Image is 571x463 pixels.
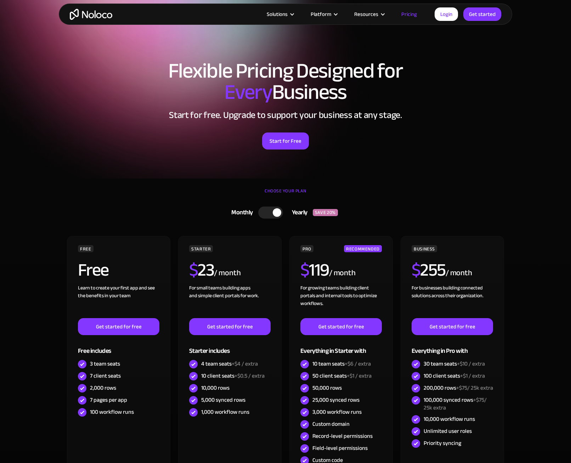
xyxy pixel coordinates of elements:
div: 5,000 synced rows [201,396,245,404]
div: For growing teams building client portals and internal tools to optimize workflows. [300,284,382,318]
div: 50 client seats [312,372,372,380]
div: Platform [311,10,331,19]
span: +$6 / extra [345,358,371,369]
h2: Free [78,261,109,279]
div: 30 team seats [424,360,485,368]
div: Unlimited user roles [424,427,472,435]
span: +$1 / extra [460,371,485,381]
div: SAVE 20% [313,209,338,216]
span: +$75/ 25k extra [424,395,487,413]
div: 10 client seats [201,372,265,380]
div: 10 team seats [312,360,371,368]
a: Get started for free [300,318,382,335]
div: Resources [354,10,378,19]
span: $ [189,253,198,287]
div: Learn to create your first app and see the benefits in your team ‍ [78,284,159,318]
span: $ [412,253,420,287]
div: 10,000 rows [201,384,230,392]
a: Start for Free [262,132,309,149]
h2: Start for free. Upgrade to support your business at any stage. [66,110,505,120]
h2: 119 [300,261,329,279]
div: Resources [345,10,392,19]
a: Get started for free [189,318,271,335]
div: 1,000 workflow runs [201,408,249,416]
div: 7 pages per app [90,396,127,404]
h2: 255 [412,261,446,279]
a: Pricing [392,10,426,19]
span: +$0.5 / extra [234,371,265,381]
a: home [70,9,112,20]
div: For small teams building apps and simple client portals for work. ‍ [189,284,271,318]
div: Custom domain [312,420,350,428]
a: Get started for free [78,318,159,335]
div: 100 workflow runs [90,408,134,416]
div: 25,000 synced rows [312,396,360,404]
span: +$75/ 25k extra [456,383,493,393]
div: Priority syncing [424,439,461,447]
div: 3 team seats [90,360,120,368]
div: Free includes [78,335,159,358]
div: / month [446,267,472,279]
span: Every [224,72,272,112]
div: Starter includes [189,335,271,358]
div: STARTER [189,245,213,252]
div: Everything in Starter with [300,335,382,358]
div: 7 client seats [90,372,121,380]
div: / month [329,267,356,279]
div: RECOMMENDED [344,245,382,252]
h1: Flexible Pricing Designed for Business [66,60,505,103]
div: 50,000 rows [312,384,342,392]
div: Solutions [258,10,302,19]
div: Monthly [222,207,258,218]
a: Get started [463,7,501,21]
div: 4 team seats [201,360,258,368]
div: Field-level permissions [312,444,368,452]
a: Login [435,7,458,21]
span: +$1 / extra [347,371,372,381]
div: 200,000 rows [424,384,493,392]
div: Solutions [267,10,288,19]
div: CHOOSE YOUR PLAN [66,186,505,203]
div: Everything in Pro with [412,335,493,358]
div: BUSINESS [412,245,437,252]
div: For businesses building connected solutions across their organization. ‍ [412,284,493,318]
div: Yearly [283,207,313,218]
span: $ [300,253,309,287]
div: / month [214,267,241,279]
div: 2,000 rows [90,384,116,392]
div: PRO [300,245,313,252]
div: FREE [78,245,94,252]
div: 100,000 synced rows [424,396,493,412]
div: 10,000 workflow runs [424,415,475,423]
span: +$4 / extra [232,358,258,369]
div: Record-level permissions [312,432,373,440]
div: Platform [302,10,345,19]
div: 100 client seats [424,372,485,380]
div: 3,000 workflow runs [312,408,362,416]
h2: 23 [189,261,214,279]
a: Get started for free [412,318,493,335]
span: +$10 / extra [457,358,485,369]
